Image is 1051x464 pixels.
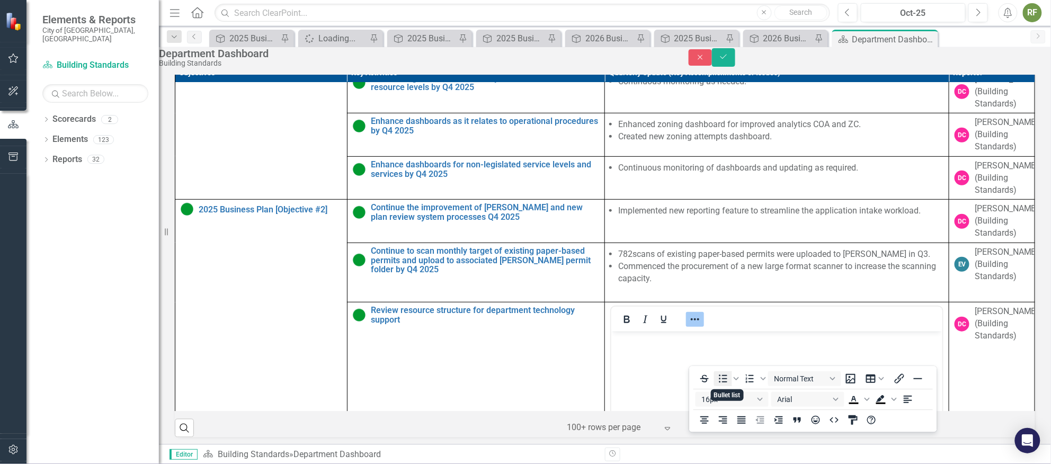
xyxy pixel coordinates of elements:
a: 2025 Business Plan [Objective #2] [199,205,342,215]
span: Editor [170,449,198,460]
button: Align right [714,413,732,427]
div: 123 [93,135,114,144]
li: Implemented new reporting feature to streamline the application intake workload. [618,205,943,217]
span: Elements & Reports [42,13,148,26]
div: 32 [87,155,104,164]
small: City of [GEOGRAPHIC_DATA], [GEOGRAPHIC_DATA] [42,26,148,43]
a: Building Standards [218,449,289,459]
button: Align center [696,413,714,427]
button: RF [1023,3,1042,22]
div: DC [955,84,969,99]
div: [PERSON_NAME] (Building Standards) [975,306,1038,342]
span: Search [789,8,812,16]
img: Proceeding as Anticipated [353,309,366,322]
div: [PERSON_NAME] (Building Standards) [975,203,1038,239]
button: Strikethrough [696,371,714,386]
div: [PERSON_NAME] (Building Standards) [975,117,1038,153]
img: Proceeding as Anticipated [181,203,193,216]
button: Insert image [841,371,859,386]
div: [PERSON_NAME] (Building Standards) [975,246,1038,283]
div: EV [955,257,969,272]
div: Loading... [318,32,367,45]
a: Loading... [301,32,367,45]
a: Enhance dashboards for non-legislated service levels and services by Q4 2025 [371,160,600,179]
li: scans of existing paper-based permits were uploaded to [PERSON_NAME] in Q3. [618,248,943,261]
button: Search [774,5,827,20]
div: Background color Black [871,392,898,407]
div: Text color Black [844,392,871,407]
button: Reveal or hide additional toolbar items [686,312,704,327]
span: Arial [777,395,829,404]
div: Department Dashboard [293,449,381,459]
input: Search ClearPoint... [215,4,830,22]
button: Table [860,371,889,386]
img: Proceeding as Anticipated [353,76,366,89]
button: Bold [618,312,636,327]
a: Conduct regular review and analysis of data to confirm resource levels by Q4 2025 [371,74,600,92]
a: 2025 Business Plan [Objective #2] [657,32,723,45]
div: Oct-25 [865,7,962,20]
div: DC [955,128,969,142]
button: Align left [898,392,916,407]
div: » [203,449,597,461]
a: 2025 Business Plan [Executive Summary] [479,32,545,45]
div: Open Intercom Messenger [1015,428,1040,453]
a: 2025 Business Plan [Objective #1] [390,32,456,45]
button: Decrease indent [751,413,769,427]
div: [PERSON_NAME] (Building Standards) [975,160,1038,197]
a: Review resource structure for department technology support [371,306,600,324]
a: Continue the improvement of [PERSON_NAME] and new plan review system processes Q4 2025 [371,203,600,221]
span: 782 [618,249,633,259]
li: Created new zoning attempts dashboard. [618,131,943,143]
div: 2025 Business Plan [Executive Summary] [496,32,545,45]
div: 2026 Business Plan [Executive Summary] [585,32,634,45]
li: Continuous monitoring of dashboards and updating as required. [618,162,943,174]
button: Emojis [806,413,824,427]
button: Increase indent [770,413,788,427]
a: 2025 Business Plan [Objective #3] [212,32,278,45]
button: Insert/edit link [890,371,908,386]
div: 2 [101,115,118,124]
button: Horizontal line [909,371,927,386]
img: ClearPoint Strategy [4,11,24,31]
div: 2026 Business Plan [Objective #1] [763,32,812,45]
span: 16px [702,395,754,404]
div: DC [955,214,969,229]
img: Proceeding as Anticipated [353,206,366,219]
a: Building Standards [42,59,148,72]
input: Search Below... [42,84,148,103]
div: Bullet list [714,371,741,386]
a: 2026 Business Plan [Executive Summary] [568,32,634,45]
div: Department Dashboard [159,48,667,59]
img: Proceeding as Anticipated [353,254,366,266]
div: Numbered list [741,371,768,386]
a: Reports [52,154,82,166]
div: 2025 Business Plan [Objective #1] [407,32,456,45]
div: DC [955,171,969,185]
a: Continue to scan monthly target of existing paper-based permits and upload to associated [PERSON_... [371,246,600,274]
button: Underline [655,312,673,327]
button: Help [862,413,880,427]
div: 2025 Business Plan [Objective #3] [229,32,278,45]
img: Proceeding as Anticipated [353,163,366,176]
button: Italic [636,312,654,327]
button: CSS Editor [843,413,861,427]
button: Font size 16px [696,392,769,407]
a: 2026 Business Plan [Objective #1] [746,32,812,45]
li: Commenced the procurement of a new large format scanner to increase the scanning capacity. [618,261,943,285]
button: Oct-25 [861,3,966,22]
a: Elements [52,133,88,146]
button: Block Normal Text [768,371,841,386]
div: [PERSON_NAME] (Building Standards) [975,74,1038,110]
button: Font Arial [771,392,844,407]
div: Building Standards [159,59,667,67]
div: DC [955,317,969,332]
button: Blockquote [788,413,806,427]
span: Normal Text [774,374,826,383]
div: 2025 Business Plan [Objective #2] [674,32,723,45]
a: Enhance dashboards as it relates to operational procedures by Q4 2025 [371,117,600,135]
div: Department Dashboard [852,33,936,46]
button: HTML Editor [825,413,843,427]
li: Enhanced zoning dashboard for improved analytics COA and ZC. [618,119,943,131]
